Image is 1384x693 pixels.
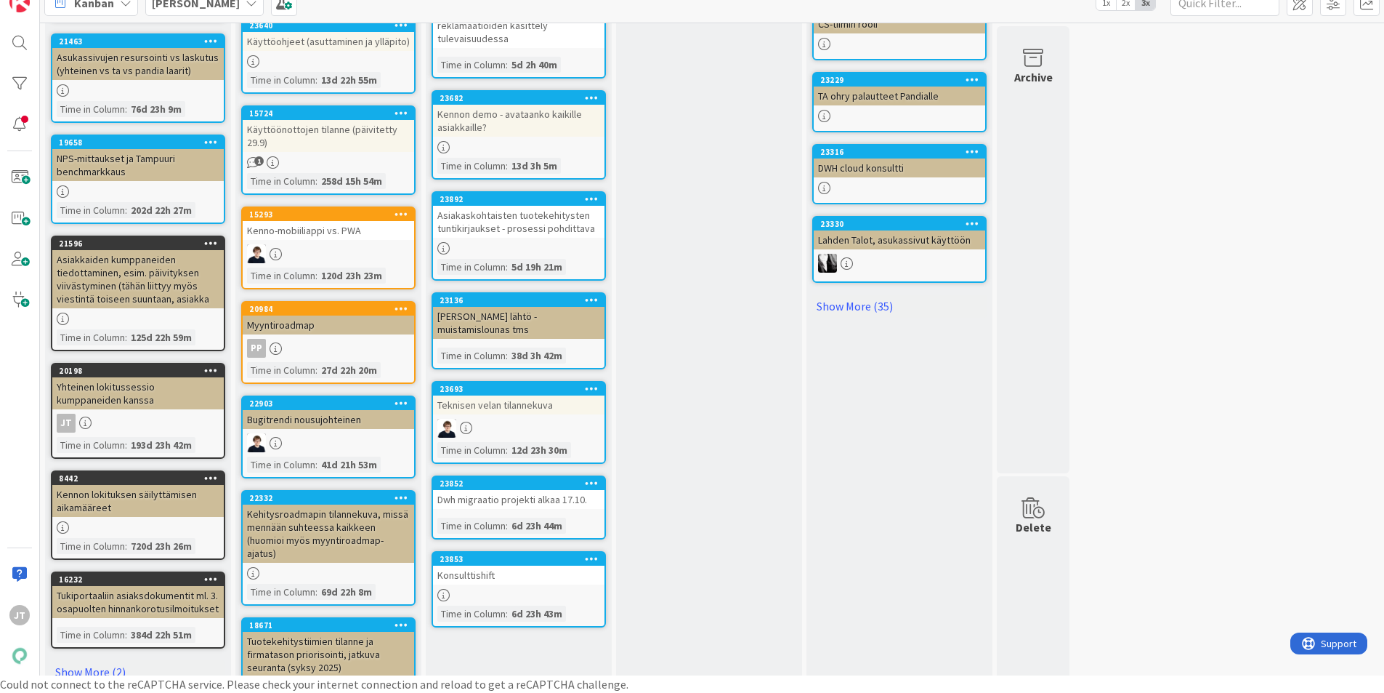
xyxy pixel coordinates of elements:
[52,364,224,377] div: 20198
[243,221,414,240] div: Kenno-mobiiliappi vs. PWA
[317,457,381,473] div: 41d 21h 53m
[52,48,224,80] div: Asukassivujen resursointi vs laskutus (yhteinen vs ta vs pandia laarit)
[243,410,414,429] div: Bugitrendi nousujohteinen
[59,574,224,585] div: 16232
[437,419,456,438] img: MT
[9,605,30,625] div: JT
[437,442,506,458] div: Time in Column
[814,87,985,105] div: TA ohry palautteet Pandialle
[249,20,414,31] div: 23640
[52,35,224,48] div: 21463
[59,137,224,148] div: 19658
[59,239,224,249] div: 21596
[52,485,224,517] div: Kennon lokituksen säilyttämisen aikamääreet
[59,366,224,376] div: 20198
[52,136,224,181] div: 19658NPS-mittaukset ja Tampuuri benchmarkkaus
[317,173,386,189] div: 258d 15h 54m
[52,250,224,308] div: Asiakkaiden kumppaneiden tiedottaminen, esim. päivityksen viivästyminen (tähän liittyy myös viest...
[52,237,224,250] div: 21596
[433,105,604,137] div: Kennon demo - avataanko kaikille asiakkaille?
[57,101,125,117] div: Time in Column
[57,329,125,345] div: Time in Column
[125,329,127,345] span: :
[57,538,125,554] div: Time in Column
[814,145,985,177] div: 23316DWH cloud konsultti
[243,107,414,152] div: 15724Käyttöönottojen tilanne (päivitetty 29.9)
[243,632,414,677] div: Tuotekehitystiimien tilanne ja firmatason priorisointi, jatkuva seuranta (syksy 2025)
[247,268,315,284] div: Time in Column
[59,36,224,47] div: 21463
[437,57,506,73] div: Time in Column
[243,107,414,120] div: 15724
[125,627,127,643] span: :
[125,202,127,218] span: :
[506,158,508,174] span: :
[440,93,604,103] div: 23682
[508,518,566,534] div: 6d 23h 44m
[57,437,125,453] div: Time in Column
[125,538,127,554] span: :
[317,584,376,600] div: 69d 22h 8m
[433,193,604,238] div: 23892Asiakaskohtaisten tuotekehitysten tuntikirjaukset - prosessi pohdittava
[243,244,414,263] div: MT
[57,627,125,643] div: Time in Column
[440,554,604,564] div: 23853
[254,156,264,166] span: 1
[127,627,195,643] div: 384d 22h 51m
[243,19,414,51] div: 23640Käyttöohjeet (asuttaminen ja ylläpito)
[814,73,985,87] div: 23229
[243,492,414,563] div: 22332Kehitysroadmapin tilannekuva, missä mennään suhteessa kaikkeen (huomioi myös myyntiroadmap-a...
[433,92,604,105] div: 23682
[315,268,317,284] span: :
[243,433,414,452] div: MT
[814,254,985,273] div: KV
[243,303,414,316] div: 20984
[249,620,414,630] div: 18671
[243,505,414,563] div: Kehitysroadmapin tilannekuva, missä mennään suhteessa kaikkeen (huomioi myös myyntiroadmap-ajatus)
[433,193,604,206] div: 23892
[433,566,604,585] div: Konsulttishift
[433,553,604,585] div: 23853Konsulttishift
[506,348,508,364] span: :
[433,553,604,566] div: 23853
[437,158,506,174] div: Time in Column
[247,457,315,473] div: Time in Column
[315,173,317,189] span: :
[247,339,266,358] div: PP
[315,362,317,378] span: :
[508,158,561,174] div: 13d 3h 5m
[437,606,506,622] div: Time in Column
[317,72,381,88] div: 13d 22h 55m
[57,202,125,218] div: Time in Column
[249,493,414,503] div: 22332
[31,2,66,20] span: Support
[508,348,566,364] div: 38d 3h 42m
[433,490,604,509] div: Dwh migraatio projekti alkaa 17.10.
[814,231,985,249] div: Lahden Talot, asukassivut käyttöön
[243,208,414,221] div: 15293
[820,75,985,85] div: 23229
[508,442,571,458] div: 12d 23h 30m
[52,573,224,586] div: 16232
[440,478,604,489] div: 23852
[52,472,224,485] div: 8442
[52,414,224,433] div: JT
[243,19,414,32] div: 23640
[52,136,224,149] div: 19658
[125,437,127,453] span: :
[315,72,317,88] span: :
[127,101,185,117] div: 76d 23h 9m
[508,57,561,73] div: 5d 2h 40m
[437,259,506,275] div: Time in Column
[820,219,985,229] div: 23330
[508,259,566,275] div: 5d 19h 21m
[125,101,127,117] span: :
[52,586,224,618] div: Tukiportaaliin asiaksdokumentit ml. 3. osapuolten hinnankorotusilmoitukset
[812,295,987,318] a: Show More (35)
[243,397,414,410] div: 22903
[814,217,985,231] div: 23330
[440,384,604,394] div: 23693
[433,382,604,396] div: 23693
[433,294,604,307] div: 23136
[317,268,386,284] div: 120d 23h 23m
